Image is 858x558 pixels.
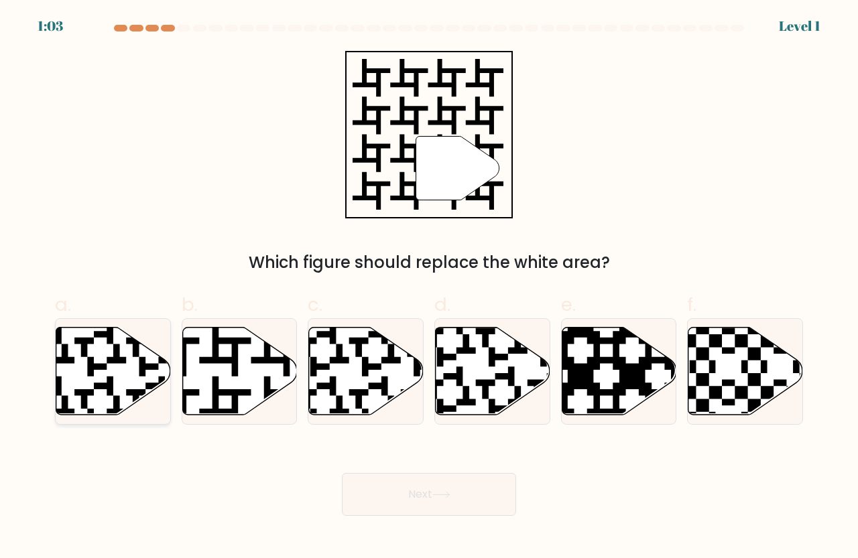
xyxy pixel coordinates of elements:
[55,291,71,318] span: a.
[434,291,450,318] span: d.
[342,473,516,516] button: Next
[687,291,696,318] span: f.
[416,136,499,200] g: "
[779,16,820,36] div: Level 1
[182,291,198,318] span: b.
[561,291,576,318] span: e.
[63,251,795,275] div: Which figure should replace the white area?
[38,16,63,36] div: 1:03
[308,291,322,318] span: c.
